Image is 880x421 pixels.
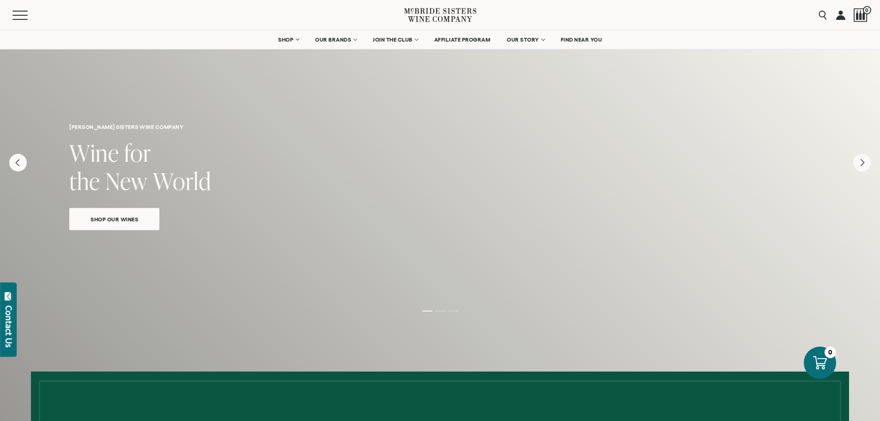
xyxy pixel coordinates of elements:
[863,6,871,14] span: 0
[153,165,211,197] span: World
[561,37,602,43] span: FIND NEAR YOU
[69,208,159,230] a: Shop Our Wines
[69,124,811,130] h6: [PERSON_NAME] sisters wine company
[105,165,148,197] span: New
[278,37,294,43] span: SHOP
[448,311,458,311] li: Page dot 3
[69,137,119,169] span: Wine
[825,347,836,358] div: 0
[9,154,27,171] button: Previous
[69,165,100,197] span: the
[507,37,539,43] span: OUR STORY
[4,305,13,348] div: Contact Us
[367,31,424,49] a: JOIN THE CLUB
[555,31,608,49] a: FIND NEAR YOU
[422,311,432,311] li: Page dot 1
[373,37,413,43] span: JOIN THE CLUB
[309,31,362,49] a: OUR BRANDS
[12,11,46,20] button: Mobile Menu Trigger
[501,31,550,49] a: OUR STORY
[315,37,351,43] span: OUR BRANDS
[435,311,445,311] li: Page dot 2
[434,37,491,43] span: AFFILIATE PROGRAM
[272,31,304,49] a: SHOP
[428,31,497,49] a: AFFILIATE PROGRAM
[124,137,151,169] span: for
[74,214,154,225] span: Shop Our Wines
[853,154,871,171] button: Next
